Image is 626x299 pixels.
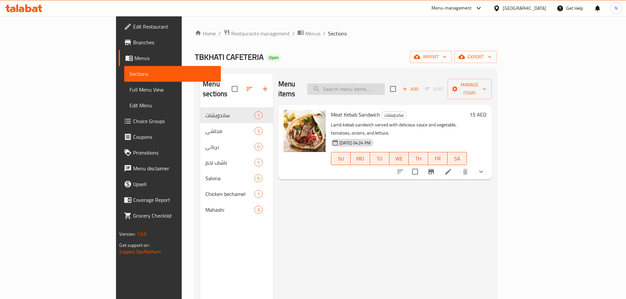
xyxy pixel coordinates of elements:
[119,160,220,176] a: Menu disclaimer
[307,83,385,95] input: search
[254,206,263,214] div: items
[254,190,263,198] div: items
[134,54,215,62] span: Menus
[119,50,220,66] a: Menus
[255,144,262,150] span: 0
[129,86,215,94] span: Full Menu View
[133,149,215,157] span: Promotions
[200,186,273,202] div: Chicken bechamel1
[292,30,295,37] li: /
[129,101,215,109] span: Edit Menu
[448,79,492,99] button: Manage items
[477,168,485,176] svg: Show Choices
[400,84,421,94] span: Add item
[133,164,215,172] span: Menu disclaimer
[331,121,467,137] p: Lamb kebab sandwich served with delicious sauce and vegetable, tomatoes, onions, and lettuce.
[444,168,452,176] a: Edit menu item
[297,29,320,38] a: Menus
[381,111,407,119] div: ساندويشات
[331,110,380,119] span: Meat Kebab Sandwich
[337,140,373,146] span: [DATE] 04:24 PM
[278,79,299,99] h2: Menu items
[431,4,472,12] div: Menu-management
[119,34,220,50] a: Branches
[255,128,262,134] span: 3
[200,107,273,123] div: ساندويشات1
[200,170,273,186] div: Salona0
[255,175,262,182] span: 0
[242,81,257,97] span: Sort sections
[205,111,254,119] span: ساندويشات
[370,152,389,165] button: TU
[205,159,254,166] span: ناشف لحم
[255,112,262,118] span: 1
[334,154,348,163] span: SU
[119,247,161,256] a: Support.OpsPlatform
[119,192,220,208] a: Coverage Report
[119,208,220,224] a: Grocery Checklist
[133,38,215,46] span: Branches
[323,30,325,37] li: /
[200,105,273,220] nav: Menu sections
[400,84,421,94] button: Add
[453,81,486,97] span: Manage items
[450,154,464,163] span: SA
[410,51,452,63] button: import
[195,29,497,38] nav: breadcrumb
[254,127,263,135] div: items
[448,152,467,165] button: SA
[231,30,290,37] span: Restaurants management
[257,81,273,97] button: Add section
[205,206,254,214] span: Mahashi
[266,55,281,60] span: Open
[473,164,489,180] button: show more
[254,159,263,166] div: items
[353,154,367,163] span: MO
[457,164,473,180] button: delete
[200,202,273,218] div: Mahashi3
[119,145,220,160] a: Promotions
[223,29,290,38] a: Restaurants management
[411,154,426,163] span: TH
[129,70,215,78] span: Sections
[503,5,546,12] div: [GEOGRAPHIC_DATA]
[409,152,428,165] button: TH
[205,127,254,135] span: محاشي
[124,66,220,82] a: Sections
[133,212,215,220] span: Grocery Checklist
[205,190,254,198] span: Chicken bechamel
[386,82,400,96] span: Select section
[133,23,215,31] span: Edit Restaurant
[328,30,347,37] span: Sections
[205,143,254,151] span: برياني
[454,51,497,63] button: export
[392,164,408,180] button: sort-choices
[200,155,273,170] div: ناشف لحم1
[254,174,263,182] div: items
[133,117,215,125] span: Choice Groups
[133,180,215,188] span: Upsell
[351,152,370,165] button: MO
[305,30,320,37] span: Menus
[255,191,262,197] span: 1
[392,154,406,163] span: WE
[389,152,409,165] button: WE
[382,111,406,119] span: ساندويشات
[137,230,147,238] span: 1.0.0
[421,84,448,94] span: Select section first
[205,174,254,182] span: Salona
[228,82,242,96] span: Select all sections
[119,113,220,129] a: Choice Groups
[614,5,617,12] span: N
[195,50,264,64] span: TBKHATI CAFETERIA
[402,85,419,93] span: Add
[119,230,135,238] span: Version:
[428,152,448,165] button: FR
[119,129,220,145] a: Coupons
[254,111,263,119] div: items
